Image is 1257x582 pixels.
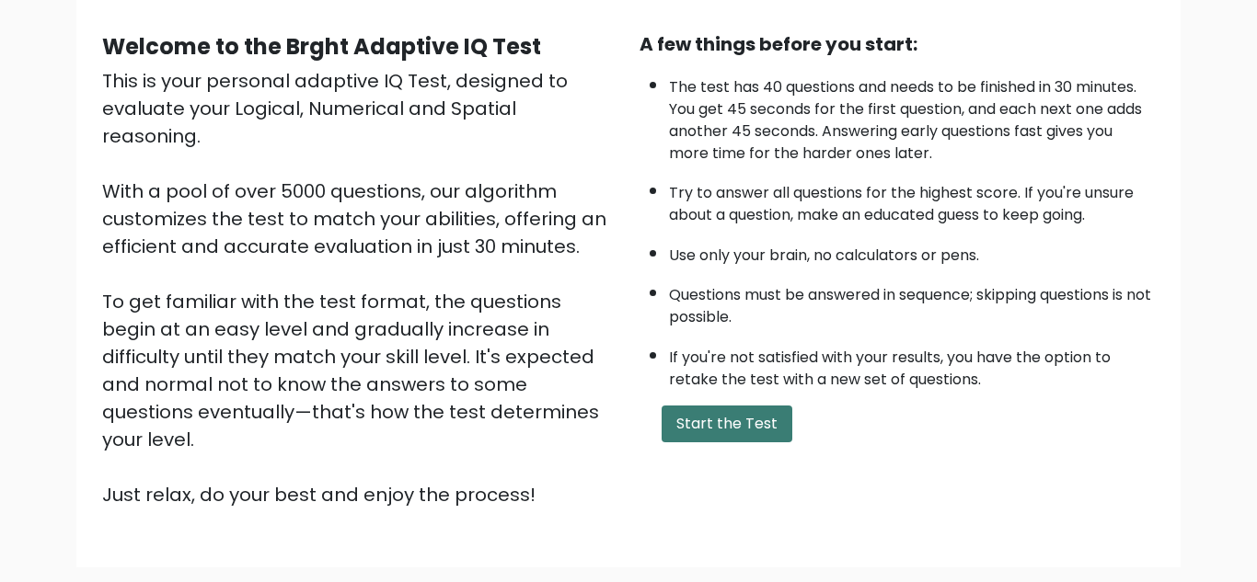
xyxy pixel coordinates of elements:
div: This is your personal adaptive IQ Test, designed to evaluate your Logical, Numerical and Spatial ... [102,67,617,508]
li: Try to answer all questions for the highest score. If you're unsure about a question, make an edu... [669,173,1155,226]
button: Start the Test [662,405,792,442]
li: Questions must be answered in sequence; skipping questions is not possible. [669,275,1155,328]
li: The test has 40 questions and needs to be finished in 30 minutes. You get 45 seconds for the firs... [669,67,1155,165]
li: If you're not satisfied with your results, you have the option to retake the test with a new set ... [669,337,1155,391]
b: Welcome to the Brght Adaptive IQ Test [102,31,541,62]
div: A few things before you start: [640,30,1155,58]
li: Use only your brain, no calculators or pens. [669,235,1155,267]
